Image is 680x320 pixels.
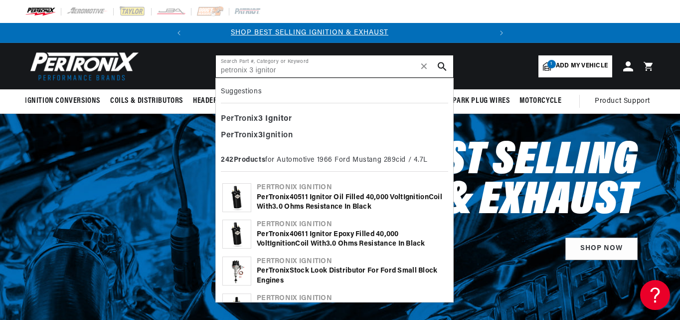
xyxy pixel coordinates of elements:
[403,194,429,201] b: Ignition
[193,96,310,106] span: Headers, Exhausts & Components
[258,131,263,139] b: 3
[211,142,638,222] h2: Shop Best Selling Ignition & Exhaust
[159,27,461,38] div: Announcement
[492,23,511,43] button: Translation missing: en.sections.announcements.next_announcement
[547,60,556,68] span: 1
[299,258,332,265] b: Ignition
[105,89,188,113] summary: Coils & Distributors
[25,96,100,106] span: Ignition Conversions
[257,221,298,228] b: Pertronix
[223,257,251,285] img: PerTronix Stock Look Distributor for Ford Small Block Engines
[223,220,251,248] img: PerTronix 40611 Ignitor Epoxy Filled 40,000 Volt Ignition Coil with 3.0 Ohms Resistance in Black
[110,96,183,106] span: Coils & Distributors
[326,240,330,248] b: 3
[257,258,298,265] b: Pertronix
[299,221,332,228] b: Ignition
[25,89,105,113] summary: Ignition Conversions
[257,184,298,191] b: Pertronix
[221,111,448,128] div: PerTronix r
[565,238,638,260] a: SHOP NOW
[231,29,388,36] a: SHOP BEST SELLING IGNITION & EXHAUST
[265,115,289,123] b: Ignito
[538,55,612,77] a: 1Add my vehicle
[221,127,448,144] div: PerTronix Ignition
[257,194,290,201] b: PerTronix
[556,61,608,71] span: Add my vehicle
[270,240,295,248] b: Ignition
[25,49,140,83] img: Pertronix
[221,83,448,103] div: Suggestions
[257,266,447,286] div: Stock Look Distributor for Ford Small Block Engines
[299,184,332,191] b: Ignition
[188,89,315,113] summary: Headers, Exhausts & Components
[169,23,189,43] button: Translation missing: en.sections.announcements.previous_announcement
[272,203,276,211] b: 3
[514,89,566,113] summary: Motorcycle
[257,193,447,212] div: 40511 Ignitor Oil Filled 40,000 Volt Coil with .0 Ohms Resistance in Black
[444,89,515,113] summary: Spark Plug Wires
[257,231,290,238] b: PerTronix
[223,184,251,212] img: PerTronix 40511 Ignitor Oil Filled 40,000 Volt Ignition Coil with 3.0 Ohms Resistance in Black
[221,156,265,164] b: 242 Products
[449,96,510,106] span: Spark Plug Wires
[595,96,650,107] span: Product Support
[159,27,461,38] div: 1 of 2
[257,295,298,302] b: Pertronix
[257,267,290,275] b: PerTronix
[257,230,447,249] div: 40611 Ignitor Epoxy Filled 40,000 Volt Coil with .0 Ohms Resistance in Black
[431,55,453,77] button: search button
[595,89,655,113] summary: Product Support
[216,55,453,77] input: Search Part #, Category or Keyword
[299,295,332,302] b: Ignition
[519,96,561,106] span: Motorcycle
[221,152,448,172] div: for Automotive 1966 Ford Mustang 289cid / 4.7L
[258,115,263,123] b: 3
